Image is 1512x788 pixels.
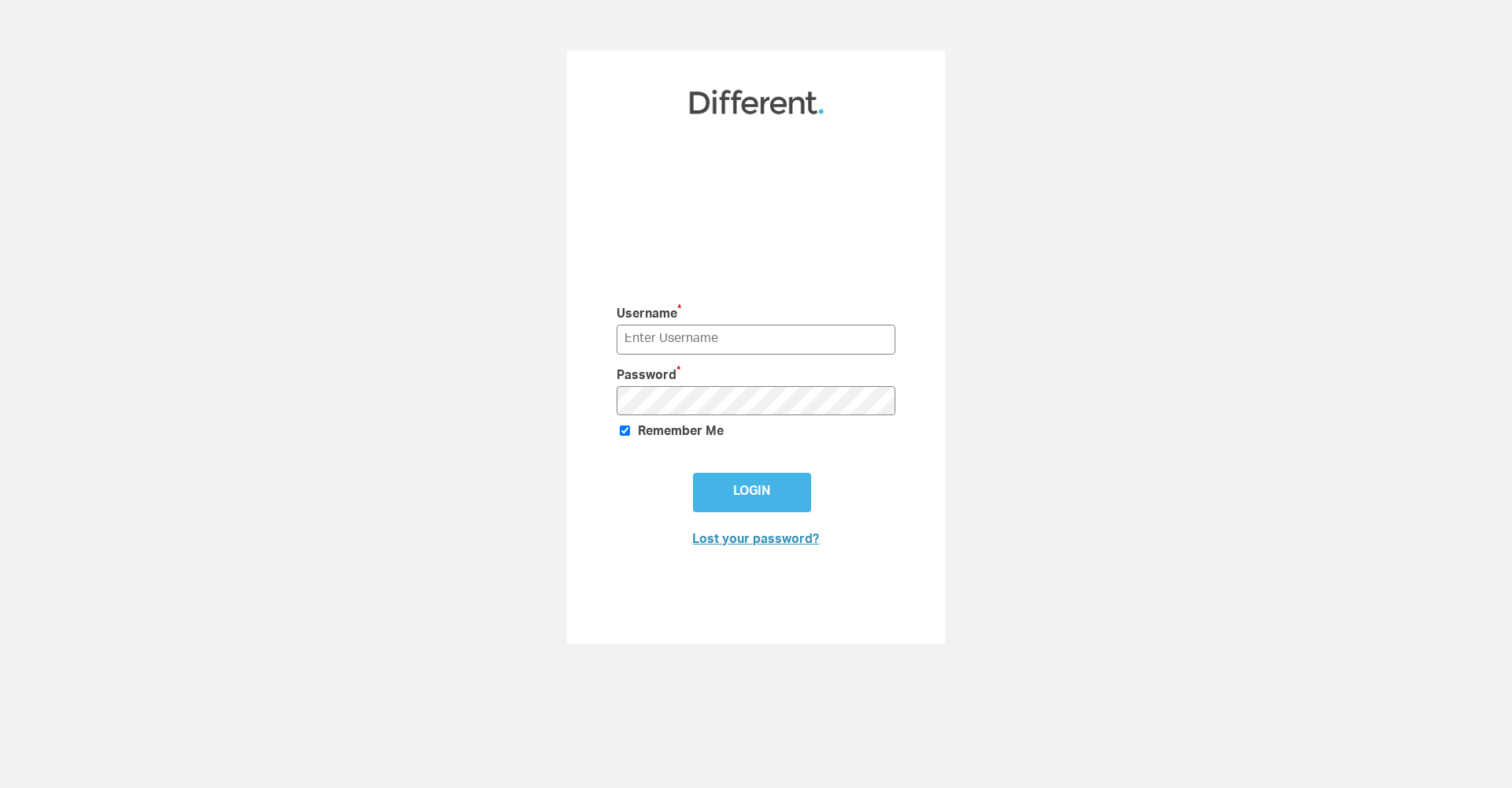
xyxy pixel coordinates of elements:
img: Different Funds [687,88,825,116]
input: Enter Username [617,325,896,354]
label: Password [617,362,813,386]
label: Username [617,301,813,325]
span: Remember Me [638,426,724,439]
a: Lost your password? [692,534,819,547]
input: Login [693,473,811,512]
